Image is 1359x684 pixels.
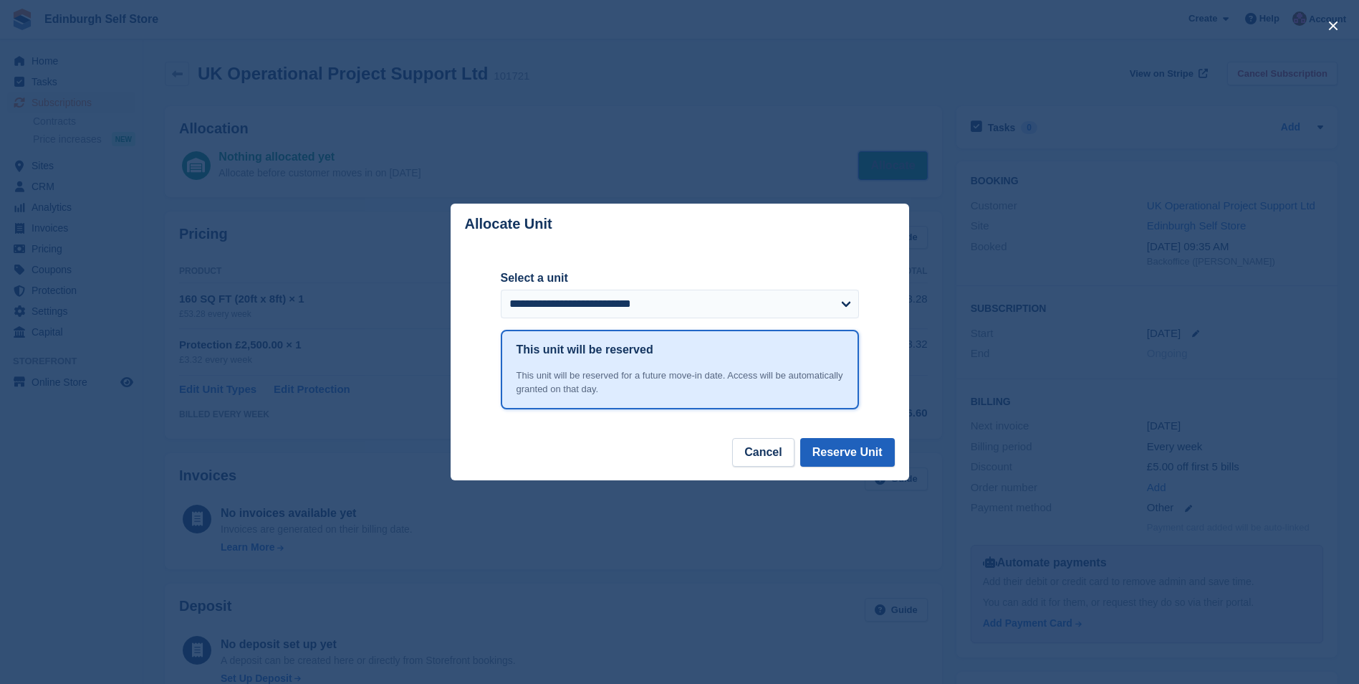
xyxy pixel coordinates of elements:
[732,438,794,467] button: Cancel
[501,270,859,287] label: Select a unit
[517,369,843,396] div: This unit will be reserved for a future move-in date. Access will be automatically granted on tha...
[517,341,653,358] h1: This unit will be reserved
[800,438,895,467] button: Reserve Unit
[1322,14,1345,37] button: close
[465,216,552,232] p: Allocate Unit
